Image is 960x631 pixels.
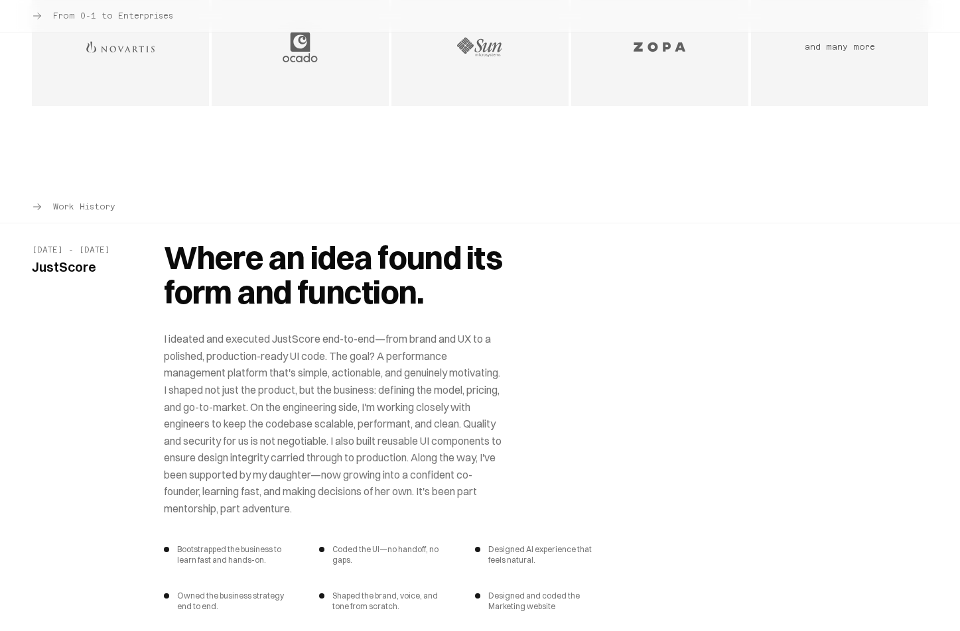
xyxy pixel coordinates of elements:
[624,30,696,64] img: Zopa company logo - UK digital bank and peer-to-peer lending pioneer, now a fully licensed digita...
[177,591,299,612] span: Owned the business strategy end to end.
[32,260,111,274] h3: JustScore
[264,30,336,64] img: Ocado company logo - British online grocery retailer and technology platform provider for grocery...
[32,11,173,21] div: Client section navigation
[53,11,173,21] span: From 0-1 to Enterprises
[444,30,516,64] img: Sun Microsystems company logo - Former American computer technology company known for workstation...
[84,30,157,64] img: Novartis company logo - Swiss multinational pharmaceutical corporation and one of the largest pha...
[164,331,504,518] p: I ideated and executed JustScore end-to-end—from brand and UX to a polished, production-ready UI ...
[805,42,875,52] div: and many more
[332,544,454,565] span: Coded the UI—no handoff, no gaps.
[177,544,299,565] span: Bootstrapped the business to learn fast and hands-on.
[164,544,610,616] ul: Key achievements and responsibilities at JustScore
[488,591,610,612] span: Designed and coded the Marketing website
[332,591,454,612] span: Shaped the brand, voice, and tone from scratch.
[32,245,111,255] time: Employment period: Jan 2025 - Today
[488,544,610,565] span: Designed AI experience that feels natural.
[53,201,115,212] span: Work History
[164,241,504,310] h3: Where an idea found its form and function.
